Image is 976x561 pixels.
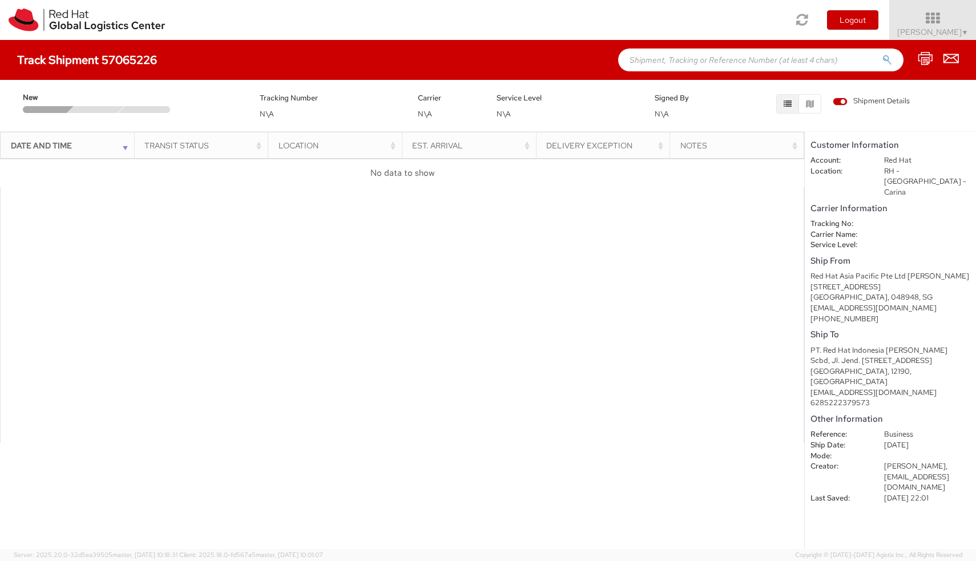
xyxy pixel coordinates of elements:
h5: Carrier Information [810,204,970,213]
span: master, [DATE] 10:01:07 [256,551,323,559]
span: master, [DATE] 10:18:31 [112,551,178,559]
h5: Customer Information [810,140,970,150]
span: N\A [418,109,432,119]
h5: Carrier [418,94,479,102]
span: [PERSON_NAME] [897,27,969,37]
div: Scbd, Jl. Jend. [STREET_ADDRESS] [810,356,970,366]
dt: Service Level: [802,240,876,251]
div: Red Hat Asia Pacific Pte Ltd [PERSON_NAME] [810,271,970,282]
div: Est. Arrival [412,140,532,151]
dt: Reference: [802,429,876,440]
dt: Location: [802,166,876,177]
div: PT. Red Hat Indonesia [PERSON_NAME] [810,345,970,356]
span: Shipment Details [833,96,910,107]
div: [PHONE_NUMBER] [810,314,970,325]
h5: Signed By [655,94,716,102]
span: [PERSON_NAME], [884,461,947,471]
div: Notes [680,140,800,151]
div: Date and Time [11,140,131,151]
div: Delivery Exception [546,140,666,151]
div: [GEOGRAPHIC_DATA], 048948, SG [810,292,970,303]
h5: Tracking Number [260,94,401,102]
div: [STREET_ADDRESS] [810,282,970,293]
div: [EMAIL_ADDRESS][DOMAIN_NAME] [810,303,970,314]
span: New [23,92,72,103]
dt: Ship Date: [802,440,876,451]
h5: Ship From [810,256,970,266]
img: rh-logistics-00dfa346123c4ec078e1.svg [9,9,165,31]
h4: Track Shipment 57065226 [17,54,157,66]
div: Transit Status [144,140,264,151]
span: N\A [655,109,669,119]
div: [GEOGRAPHIC_DATA], 12190, [GEOGRAPHIC_DATA] [810,366,970,388]
h5: Ship To [810,330,970,340]
dt: Account: [802,155,876,166]
span: Client: 2025.18.0-fd567a5 [179,551,323,559]
span: Server: 2025.20.0-32d5ea39505 [14,551,178,559]
dt: Tracking No: [802,219,876,229]
button: Logout [827,10,878,30]
label: Shipment Details [833,96,910,108]
div: Location [279,140,398,151]
span: N\A [497,109,511,119]
span: Copyright © [DATE]-[DATE] Agistix Inc., All Rights Reserved [795,551,962,560]
h5: Service Level [497,94,638,102]
dt: Carrier Name: [802,229,876,240]
h5: Other Information [810,414,970,424]
span: ▼ [962,28,969,37]
div: 6285222379573 [810,398,970,409]
span: N\A [260,109,274,119]
dt: Mode: [802,451,876,462]
div: [EMAIL_ADDRESS][DOMAIN_NAME] [810,388,970,398]
dt: Creator: [802,461,876,472]
input: Shipment, Tracking or Reference Number (at least 4 chars) [618,49,904,71]
dt: Last Saved: [802,493,876,504]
